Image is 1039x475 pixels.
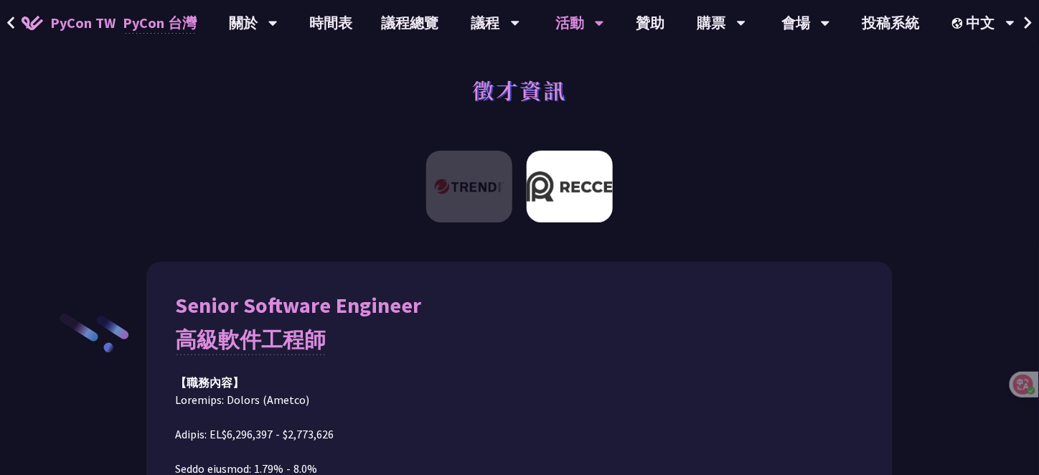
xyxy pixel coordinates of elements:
[426,151,512,222] img: 趨勢科技 Trend Micro
[175,326,326,355] font: 高級軟件工程師
[952,18,967,29] img: Locale Icon
[175,374,864,391] div: 【職務內容】
[123,14,197,34] font: PyCon 台灣
[527,151,613,222] img: Recce | join us
[50,12,197,34] span: PyCon TW
[7,5,211,41] a: PyCon TW PyCon 台灣
[22,16,43,30] img: Home icon of PyCon TW 2025
[175,291,864,359] div: Senior Software Engineer
[472,68,567,111] h1: 徵才資訊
